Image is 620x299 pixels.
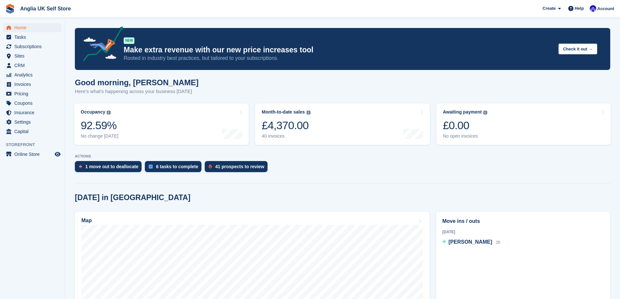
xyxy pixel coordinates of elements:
[14,117,53,127] span: Settings
[14,70,53,79] span: Analytics
[75,78,199,87] h1: Good morning, [PERSON_NAME]
[14,23,53,32] span: Home
[107,111,111,115] img: icon-info-grey-7440780725fd019a000dd9b08b2336e03edf1995a4989e88bcd33f0948082b44.svg
[3,80,62,89] a: menu
[442,217,604,225] h2: Move ins / outs
[18,3,74,14] a: Anglia UK Self Store
[85,164,138,169] div: 1 move out to deallocate
[75,88,199,95] p: Here's what's happening across your business [DATE]
[79,165,82,169] img: move_outs_to_deallocate_icon-f764333ba52eb49d3ac5e1228854f67142a1ed5810a6f6cc68b1a99e826820c5.svg
[307,111,310,115] img: icon-info-grey-7440780725fd019a000dd9b08b2336e03edf1995a4989e88bcd33f0948082b44.svg
[262,119,310,132] div: £4,370.00
[255,103,430,145] a: Month-to-date sales £4,370.00 40 invoices
[54,150,62,158] a: Preview store
[543,5,556,12] span: Create
[5,4,15,14] img: stora-icon-8386f47178a22dfd0bd8f6a31ec36ba5ce8667c1dd55bd0f319d3a0aa187defe.svg
[436,103,611,145] a: Awaiting payment £0.00 No open invoices
[209,165,212,169] img: prospect-51fa495bee0391a8d652442698ab0144808aea92771e9ea1ae160a38d050c398.svg
[78,26,123,63] img: price-adjustments-announcement-icon-8257ccfd72463d97f412b2fc003d46551f7dbcb40ab6d574587a9cd5c0d94...
[262,109,305,115] div: Month-to-date sales
[149,165,153,169] img: task-75834270c22a3079a89374b754ae025e5fb1db73e45f91037f5363f120a921f8.svg
[124,45,553,55] p: Make extra revenue with our new price increases tool
[3,61,62,70] a: menu
[442,238,500,247] a: [PERSON_NAME] 26
[14,33,53,42] span: Tasks
[215,164,264,169] div: 41 prospects to review
[3,99,62,108] a: menu
[448,239,492,245] span: [PERSON_NAME]
[496,240,500,245] span: 26
[6,142,65,148] span: Storefront
[14,80,53,89] span: Invoices
[3,127,62,136] a: menu
[442,229,604,235] div: [DATE]
[145,161,205,175] a: 6 tasks to complete
[3,150,62,159] a: menu
[81,218,92,224] h2: Map
[14,99,53,108] span: Coupons
[81,119,118,132] div: 92.59%
[3,23,62,32] a: menu
[14,108,53,117] span: Insurance
[205,161,271,175] a: 41 prospects to review
[3,51,62,61] a: menu
[14,150,53,159] span: Online Store
[81,109,105,115] div: Occupancy
[575,5,584,12] span: Help
[597,6,614,12] span: Account
[443,119,488,132] div: £0.00
[3,42,62,51] a: menu
[483,111,487,115] img: icon-info-grey-7440780725fd019a000dd9b08b2336e03edf1995a4989e88bcd33f0948082b44.svg
[443,109,482,115] div: Awaiting payment
[124,37,134,44] div: NEW
[124,55,553,62] p: Rooted in industry best practices, but tailored to your subscriptions.
[14,127,53,136] span: Capital
[3,117,62,127] a: menu
[14,42,53,51] span: Subscriptions
[75,161,145,175] a: 1 move out to deallocate
[14,61,53,70] span: CRM
[443,133,488,139] div: No open invoices
[156,164,198,169] div: 6 tasks to complete
[3,89,62,98] a: menu
[3,108,62,117] a: menu
[3,33,62,42] a: menu
[590,5,596,12] img: Lewis Scotney
[262,133,310,139] div: 40 invoices
[558,44,597,54] button: Check it out →
[75,193,190,202] h2: [DATE] in [GEOGRAPHIC_DATA]
[14,89,53,98] span: Pricing
[3,70,62,79] a: menu
[81,133,118,139] div: No change [DATE]
[75,154,610,158] p: ACTIONS
[14,51,53,61] span: Sites
[74,103,249,145] a: Occupancy 92.59% No change [DATE]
